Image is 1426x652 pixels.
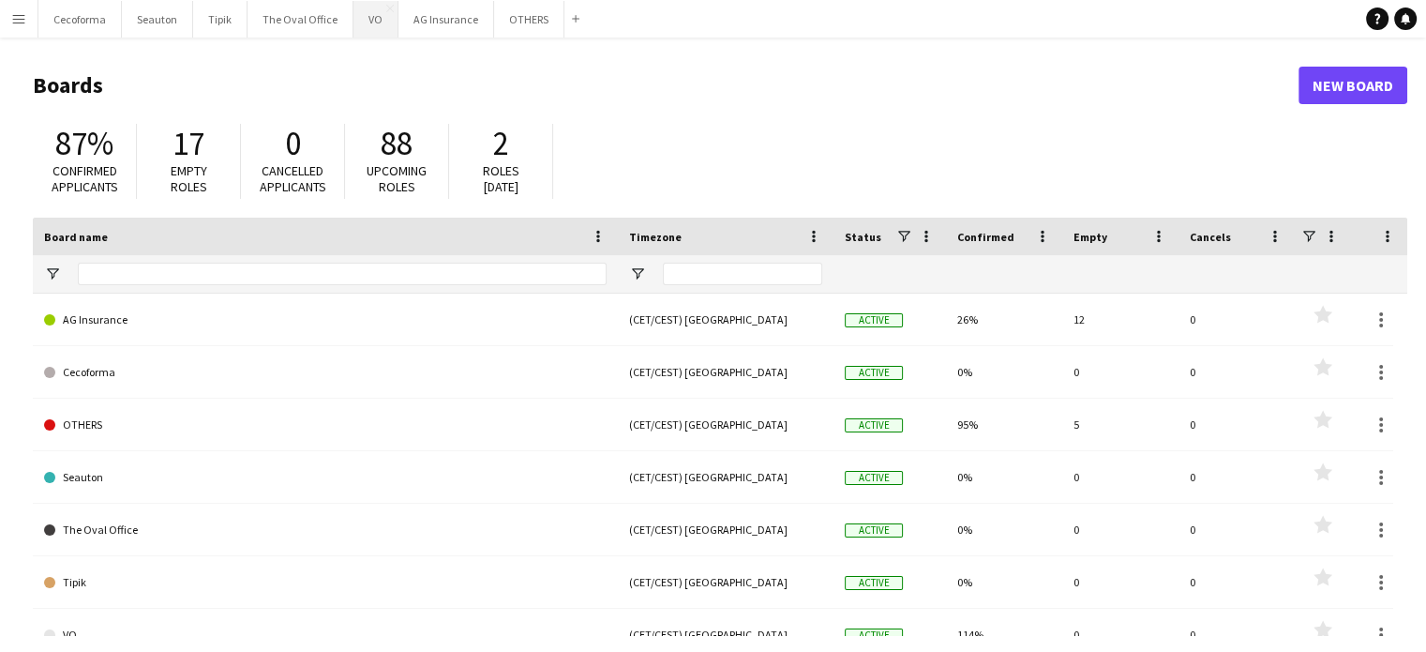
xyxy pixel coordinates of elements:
div: 0 [1062,451,1178,503]
div: (CET/CEST) [GEOGRAPHIC_DATA] [618,504,833,555]
div: (CET/CEST) [GEOGRAPHIC_DATA] [618,399,833,450]
div: 0% [946,556,1062,608]
span: Confirmed applicants [52,162,118,195]
div: (CET/CEST) [GEOGRAPHIC_DATA] [618,294,833,345]
button: Open Filter Menu [629,265,646,282]
div: 0 [1062,346,1178,398]
div: 0 [1178,346,1295,398]
button: Seauton [122,1,193,38]
a: Tipik [44,556,607,609]
div: 0 [1178,294,1295,345]
span: Active [845,576,903,590]
button: AG Insurance [398,1,494,38]
div: 5 [1062,399,1178,450]
span: 17 [173,123,204,164]
input: Timezone Filter Input [663,263,822,285]
span: 0 [285,123,301,164]
span: Status [845,230,881,244]
div: 0 [1178,399,1295,450]
span: 88 [381,123,413,164]
div: 0% [946,346,1062,398]
div: (CET/CEST) [GEOGRAPHIC_DATA] [618,556,833,608]
span: Board name [44,230,108,244]
a: Seauton [44,451,607,504]
button: Tipik [193,1,248,38]
button: Cecoforma [38,1,122,38]
div: 26% [946,294,1062,345]
button: OTHERS [494,1,564,38]
div: 0% [946,504,1062,555]
span: Roles [DATE] [483,162,519,195]
span: Active [845,471,903,485]
span: Upcoming roles [367,162,427,195]
div: 95% [946,399,1062,450]
span: Confirmed [957,230,1014,244]
a: The Oval Office [44,504,607,556]
span: Active [845,523,903,538]
div: 0 [1178,504,1295,555]
span: Empty roles [171,162,207,195]
span: 2 [493,123,509,164]
a: AG Insurance [44,294,607,346]
div: 0% [946,451,1062,503]
div: 0 [1062,504,1178,555]
a: Cecoforma [44,346,607,399]
span: Active [845,366,903,380]
div: 0 [1062,556,1178,608]
span: Cancels [1190,230,1231,244]
span: Cancelled applicants [260,162,326,195]
span: Active [845,629,903,643]
a: New Board [1298,67,1407,104]
span: 87% [55,123,113,164]
button: Open Filter Menu [44,265,61,282]
button: The Oval Office [248,1,353,38]
div: 0 [1178,556,1295,608]
span: Timezone [629,230,682,244]
div: 0 [1178,451,1295,503]
span: Active [845,418,903,432]
div: (CET/CEST) [GEOGRAPHIC_DATA] [618,451,833,503]
span: Active [845,313,903,327]
a: OTHERS [44,399,607,451]
input: Board name Filter Input [78,263,607,285]
span: Empty [1073,230,1107,244]
h1: Boards [33,71,1298,99]
div: 12 [1062,294,1178,345]
button: VO [353,1,398,38]
div: (CET/CEST) [GEOGRAPHIC_DATA] [618,346,833,398]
